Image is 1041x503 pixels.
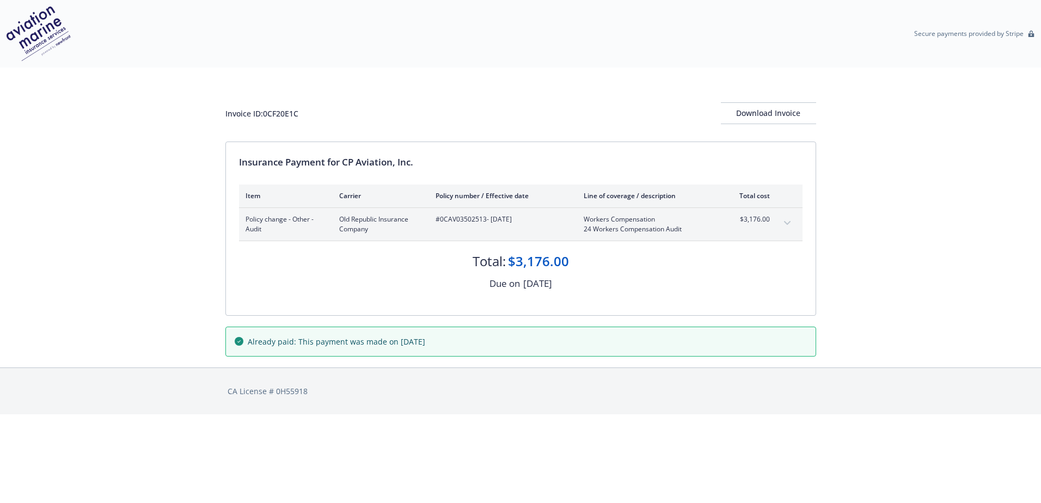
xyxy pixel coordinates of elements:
[584,214,712,234] span: Workers Compensation24 Workers Compensation Audit
[779,214,796,232] button: expand content
[436,191,566,200] div: Policy number / Effective date
[246,214,322,234] span: Policy change - Other - Audit
[729,214,770,224] span: $3,176.00
[721,103,816,124] div: Download Invoice
[228,385,814,397] div: CA License # 0H55918
[248,336,425,347] span: Already paid: This payment was made on [DATE]
[584,214,712,224] span: Workers Compensation
[729,191,770,200] div: Total cost
[584,191,712,200] div: Line of coverage / description
[436,214,566,224] span: #0CAV03502513 - [DATE]
[339,214,418,234] span: Old Republic Insurance Company
[523,277,552,291] div: [DATE]
[489,277,520,291] div: Due on
[584,224,712,234] span: 24 Workers Compensation Audit
[473,252,506,271] div: Total:
[246,191,322,200] div: Item
[914,29,1024,38] p: Secure payments provided by Stripe
[339,191,418,200] div: Carrier
[721,102,816,124] button: Download Invoice
[225,108,298,119] div: Invoice ID: 0CF20E1C
[239,155,803,169] div: Insurance Payment for CP Aviation, Inc.
[239,208,803,241] div: Policy change - Other - AuditOld Republic Insurance Company#0CAV03502513- [DATE]Workers Compensat...
[508,252,569,271] div: $3,176.00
